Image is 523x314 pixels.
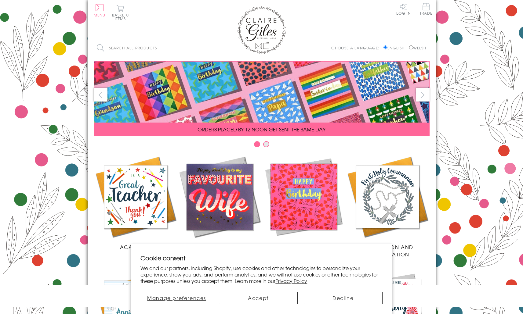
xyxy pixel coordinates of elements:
[383,45,387,49] input: English
[237,6,286,54] img: Claire Giles Greetings Cards
[409,45,413,49] input: Welsh
[361,243,413,258] span: Communion and Confirmation
[420,3,433,16] a: Trade
[94,41,201,55] input: Search all products
[147,294,206,302] span: Manage preferences
[263,141,269,147] button: Carousel Page 2
[94,155,178,251] a: Academic
[115,12,129,21] span: 0 items
[262,155,346,251] a: Birthdays
[304,292,383,304] button: Decline
[219,292,298,304] button: Accept
[396,3,411,15] a: Log In
[420,3,433,15] span: Trade
[120,243,151,251] span: Academic
[416,88,430,102] button: next
[275,277,307,284] a: Privacy Policy
[178,155,262,251] a: New Releases
[346,155,430,258] a: Communion and Confirmation
[383,45,408,51] label: English
[289,243,318,251] span: Birthdays
[198,126,325,133] span: ORDERS PLACED BY 12 NOON GET SENT THE SAME DAY
[112,5,129,20] button: Basket0 items
[140,254,383,262] h2: Cookie consent
[94,12,106,18] span: Menu
[94,141,430,150] div: Carousel Pagination
[140,265,383,284] p: We and our partners, including Shopify, use cookies and other technologies to personalize your ex...
[254,141,260,147] button: Carousel Page 1 (Current Slide)
[140,292,213,304] button: Manage preferences
[409,45,427,51] label: Welsh
[94,4,106,17] button: Menu
[194,41,201,55] input: Search
[94,88,107,102] button: prev
[199,243,239,251] span: New Releases
[331,45,382,51] p: Choose a language:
